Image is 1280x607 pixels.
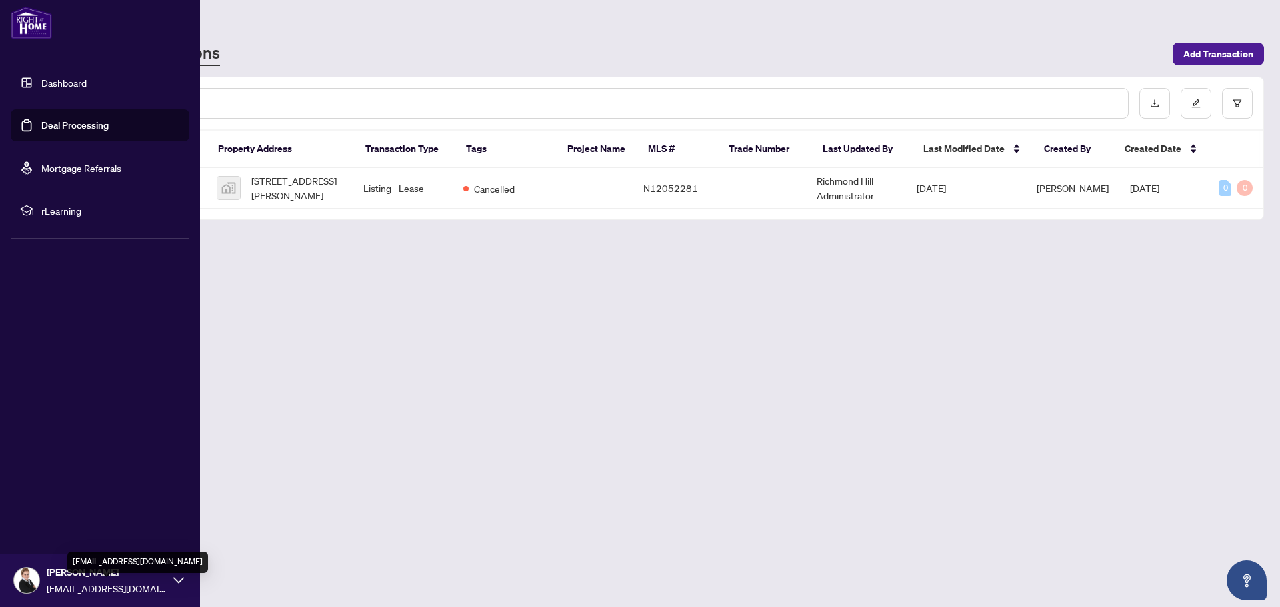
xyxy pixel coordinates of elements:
[557,131,637,168] th: Project Name
[1139,88,1170,119] button: download
[14,568,39,593] img: Profile Icon
[553,168,633,209] td: -
[207,131,355,168] th: Property Address
[923,141,1005,156] span: Last Modified Date
[355,131,455,168] th: Transaction Type
[1037,182,1109,194] span: [PERSON_NAME]
[637,131,718,168] th: MLS #
[917,182,946,194] span: [DATE]
[1130,182,1159,194] span: [DATE]
[812,131,913,168] th: Last Updated By
[718,131,812,168] th: Trade Number
[1222,88,1253,119] button: filter
[1181,88,1211,119] button: edit
[455,131,556,168] th: Tags
[713,168,806,209] td: -
[41,119,109,131] a: Deal Processing
[41,203,180,218] span: rLearning
[67,552,208,573] div: [EMAIL_ADDRESS][DOMAIN_NAME]
[1233,99,1242,108] span: filter
[913,131,1033,168] th: Last Modified Date
[11,7,52,39] img: logo
[1183,43,1253,65] span: Add Transaction
[353,168,453,209] td: Listing - Lease
[1033,131,1114,168] th: Created By
[643,182,698,194] span: N12052281
[474,181,515,196] span: Cancelled
[1237,180,1253,196] div: 0
[1191,99,1201,108] span: edit
[1227,560,1267,600] button: Open asap
[1125,141,1181,156] span: Created Date
[41,77,87,89] a: Dashboard
[47,565,167,580] span: [PERSON_NAME]
[1114,131,1208,168] th: Created Date
[41,162,121,174] a: Mortgage Referrals
[217,177,240,199] img: thumbnail-img
[1150,99,1159,108] span: download
[251,173,342,203] span: [STREET_ADDRESS][PERSON_NAME]
[806,168,906,209] td: Richmond Hill Administrator
[1219,180,1231,196] div: 0
[1173,43,1264,65] button: Add Transaction
[47,581,167,596] span: [EMAIL_ADDRESS][DOMAIN_NAME]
